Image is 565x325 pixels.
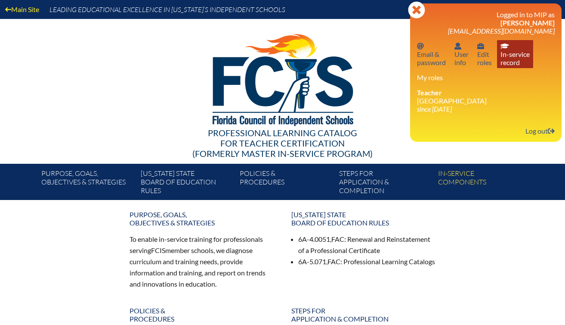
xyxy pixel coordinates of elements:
h3: Logged in to MIP as [417,10,555,35]
svg: Email password [417,43,424,50]
svg: User info [454,43,461,50]
a: Purpose, goals,objectives & strategies [38,167,137,200]
a: In-servicecomponents [435,167,534,200]
svg: Log out [548,128,555,134]
a: User infoUserinfo [451,40,472,68]
li: 6A-5.071, : Professional Learning Catalogs [298,256,436,267]
p: To enable in-service training for professionals serving member schools, we diagnose curriculum an... [130,234,274,289]
a: User infoEditroles [474,40,495,68]
a: Purpose, goals,objectives & strategies [124,207,279,230]
li: [GEOGRAPHIC_DATA] [417,88,555,113]
svg: Close [408,1,425,19]
h3: My roles [417,73,555,81]
a: [US_STATE] StateBoard of Education rules [286,207,441,230]
div: Professional Learning Catalog (formerly Master In-service Program) [35,128,531,159]
span: for Teacher Certification [220,138,345,148]
a: Main Site [2,3,43,15]
span: FAC [327,257,340,266]
a: Email passwordEmail &password [414,40,449,68]
span: [PERSON_NAME] [500,19,555,27]
i: since [DATE] [417,105,452,113]
a: Steps forapplication & completion [336,167,435,200]
span: FCIS [151,246,165,254]
a: [US_STATE] StateBoard of Education rules [137,167,236,200]
svg: In-service record [500,43,509,50]
li: 6A-4.0051, : Renewal and Reinstatement of a Professional Certificate [298,234,436,256]
span: Teacher [417,88,442,97]
svg: User info [477,43,484,50]
a: In-service recordIn-servicerecord [497,40,533,68]
span: FAC [331,235,344,243]
a: Policies &Procedures [236,167,335,200]
a: Log outLog out [522,125,558,137]
span: [EMAIL_ADDRESS][DOMAIN_NAME] [448,27,555,35]
img: FCISlogo221.eps [194,19,371,137]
